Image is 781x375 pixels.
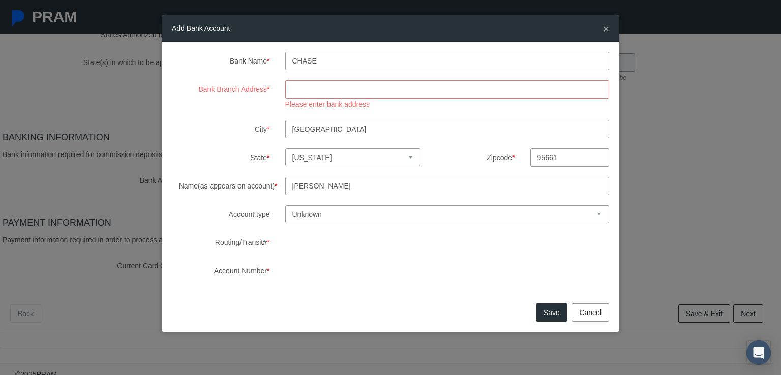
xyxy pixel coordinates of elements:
label: Routing/Transit# [164,233,278,252]
label: City [164,120,278,138]
button: Close [603,23,609,34]
label: Account Number [164,262,278,280]
label: Bank Branch Address [164,80,278,110]
label: State [164,148,278,167]
label: Zipcode [436,148,522,166]
label: Name(as appears on account) [164,177,278,195]
div: Open Intercom Messenger [746,340,771,365]
span: Please enter bank address [285,100,370,108]
label: Account type [164,205,278,223]
button: Save [536,303,567,322]
h5: Add Bank Account [172,23,230,34]
span: × [603,23,609,35]
button: Cancel [572,303,609,322]
label: Bank Name [164,52,278,70]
